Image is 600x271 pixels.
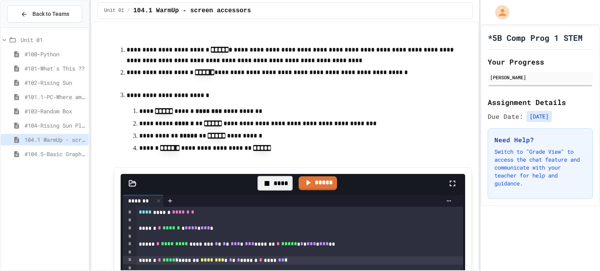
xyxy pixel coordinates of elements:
span: #101-What's This ?? [25,64,85,73]
span: 104.1 WarmUp - screen accessors [133,6,251,15]
div: My Account [487,3,511,21]
h2: Your Progress [488,56,593,67]
span: Back to Teams [32,10,69,18]
span: #104-Rising Sun Plus [25,121,85,130]
span: #100-Python [25,50,85,58]
span: Due Date: [488,112,523,121]
h3: Need Help? [494,135,586,145]
span: Unit 01 [104,8,124,14]
button: Back to Teams [7,6,82,23]
span: Unit 01 [21,36,85,44]
div: [PERSON_NAME] [490,74,591,81]
h2: Assignment Details [488,97,593,108]
span: #103-Random Box [25,107,85,115]
h1: *5B Comp Prog 1 STEM [488,32,583,43]
span: #101.1-PC-Where am I? [25,93,85,101]
span: 104.1 WarmUp - screen accessors [25,135,85,144]
span: / [127,8,130,14]
span: [DATE] [526,111,552,122]
span: #104.5-Basic Graphics Review [25,150,85,158]
span: #102-Rising Sun [25,78,85,87]
p: Switch to "Grade View" to access the chat feature and communicate with your teacher for help and ... [494,148,586,187]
